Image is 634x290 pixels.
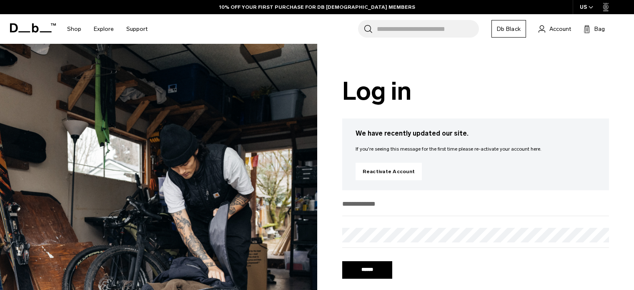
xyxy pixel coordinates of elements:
[356,163,422,180] a: Reactivate Account
[219,3,415,11] a: 10% OFF YOUR FIRST PURCHASE FOR DB [DEMOGRAPHIC_DATA] MEMBERS
[61,14,154,44] nav: Main Navigation
[539,24,571,34] a: Account
[549,25,571,33] span: Account
[67,14,81,44] a: Shop
[94,14,114,44] a: Explore
[342,77,609,105] h1: Log in
[584,24,605,34] button: Bag
[356,145,596,153] p: If you're seeing this message for the first time please re-activate your account here.
[491,20,526,38] a: Db Black
[126,14,148,44] a: Support
[594,25,605,33] span: Bag
[356,129,596,139] h3: We have recently updated our site.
